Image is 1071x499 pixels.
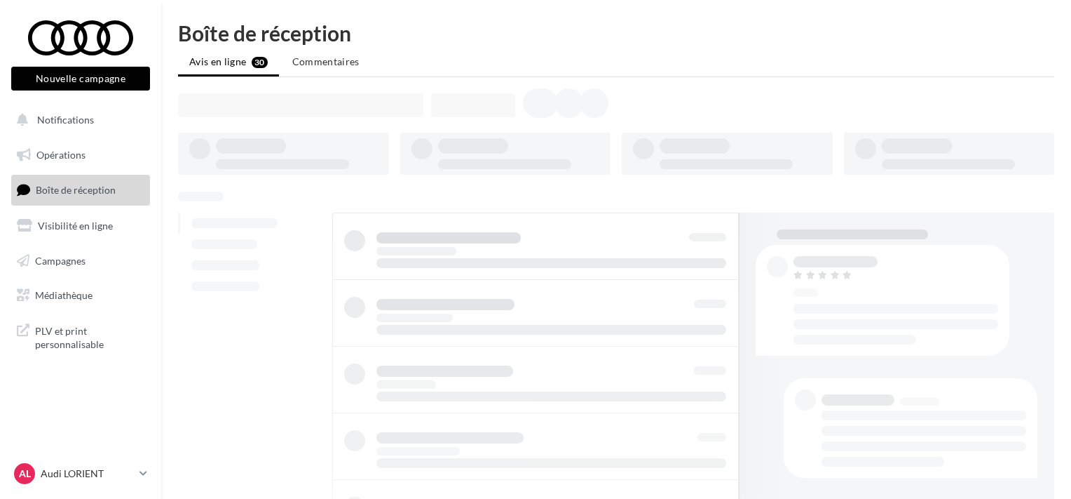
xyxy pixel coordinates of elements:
span: Boîte de réception [36,184,116,196]
a: Médiathèque [8,281,153,310]
span: Campagnes [35,254,86,266]
span: Commentaires [292,55,360,67]
a: Campagnes [8,246,153,276]
span: Notifications [37,114,94,126]
span: Visibilité en ligne [38,220,113,232]
span: Opérations [36,149,86,161]
button: Nouvelle campagne [11,67,150,91]
span: PLV et print personnalisable [35,321,144,352]
a: PLV et print personnalisable [8,316,153,357]
p: Audi LORIENT [41,467,134,481]
a: Opérations [8,140,153,170]
span: Médiathèque [35,289,93,301]
a: Boîte de réception [8,175,153,205]
button: Notifications [8,105,147,135]
a: AL Audi LORIENT [11,460,150,487]
div: Boîte de réception [178,22,1054,44]
a: Visibilité en ligne [8,211,153,241]
span: AL [19,467,31,481]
